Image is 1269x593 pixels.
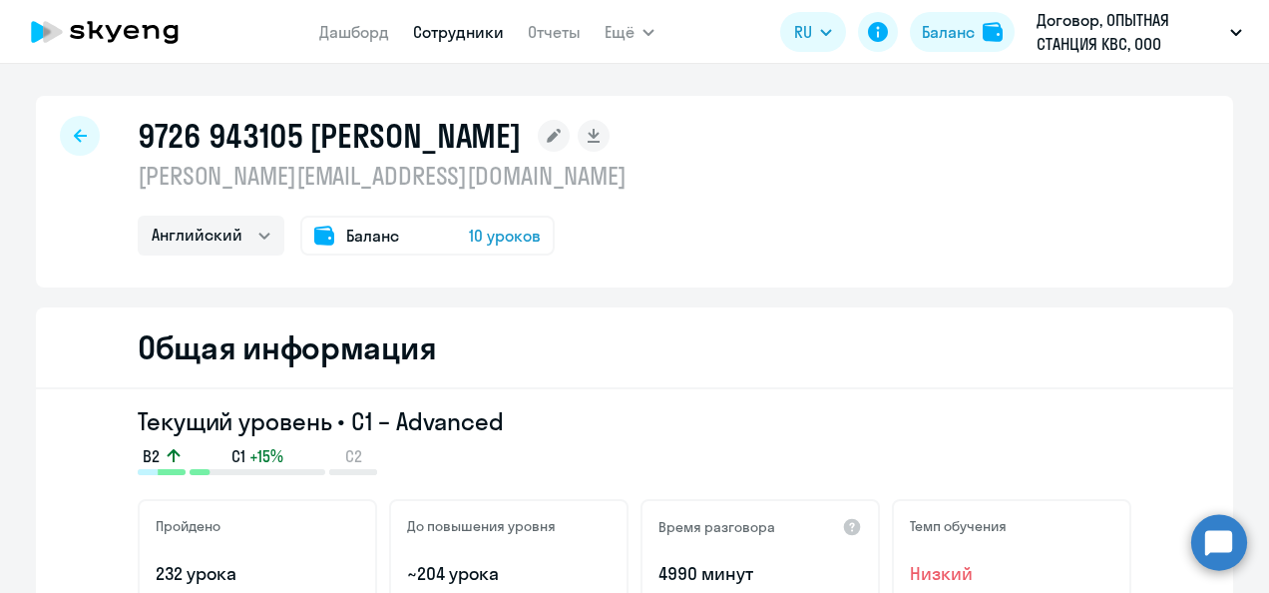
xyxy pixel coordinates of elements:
span: Низкий [910,561,1113,587]
p: 232 урока [156,561,359,587]
p: [PERSON_NAME][EMAIL_ADDRESS][DOMAIN_NAME] [138,160,627,192]
button: Ещё [605,12,654,52]
p: ~204 урока [407,561,611,587]
button: RU [780,12,846,52]
img: balance [983,22,1003,42]
a: Дашборд [319,22,389,42]
span: Ещё [605,20,634,44]
h5: До повышения уровня [407,517,556,535]
h5: Время разговора [658,518,775,536]
p: 4990 минут [658,561,862,587]
span: C1 [231,445,245,467]
span: C2 [345,445,362,467]
h1: 9726 943105 [PERSON_NAME] [138,116,522,156]
p: Договор, ОПЫТНАЯ СТАНЦИЯ КВС, ООО [1037,8,1222,56]
a: Отчеты [528,22,581,42]
h5: Пройдено [156,517,220,535]
button: Балансbalance [910,12,1015,52]
h3: Текущий уровень • C1 – Advanced [138,405,1131,437]
h5: Темп обучения [910,517,1007,535]
a: Сотрудники [413,22,504,42]
span: 10 уроков [469,224,541,248]
div: Баланс [922,20,975,44]
span: RU [794,20,812,44]
span: Баланс [346,224,399,248]
span: B2 [143,445,160,467]
button: Договор, ОПЫТНАЯ СТАНЦИЯ КВС, ООО [1027,8,1252,56]
h2: Общая информация [138,327,436,367]
span: +15% [249,445,283,467]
